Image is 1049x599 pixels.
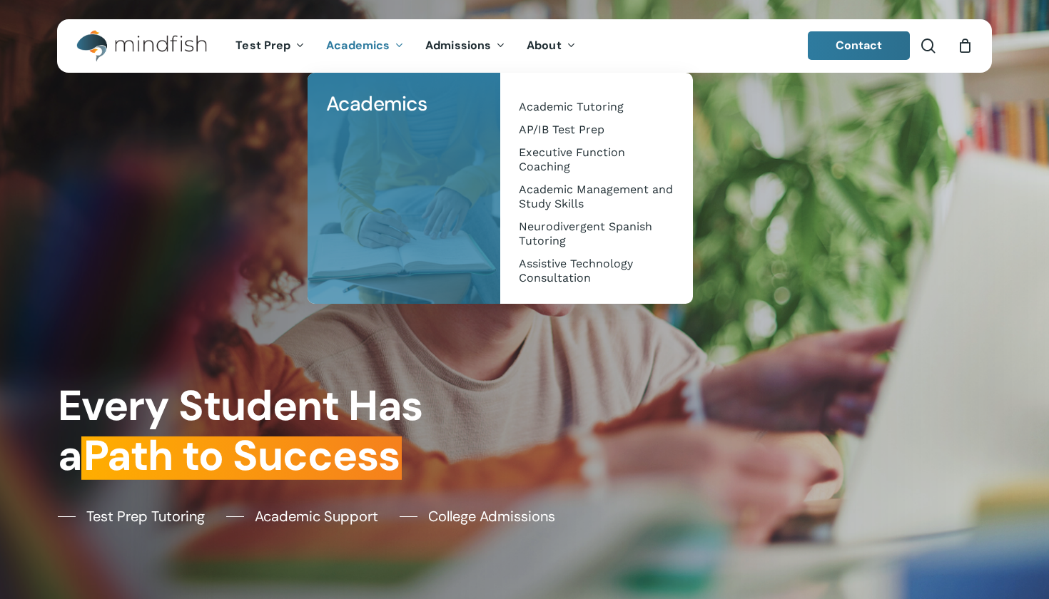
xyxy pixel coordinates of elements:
[86,506,205,527] span: Test Prep Tutoring
[955,505,1029,579] iframe: Chatbot
[808,31,911,60] a: Contact
[957,38,973,53] a: Cart
[527,38,562,53] span: About
[400,506,555,527] a: College Admissions
[81,429,402,483] em: Path to Success
[326,38,390,53] span: Academics
[516,40,587,52] a: About
[428,506,555,527] span: College Admissions
[326,91,427,117] span: Academics
[255,506,378,527] span: Academic Support
[58,381,515,481] h1: Every Student Has a
[836,38,883,53] span: Contact
[58,506,205,527] a: Test Prep Tutoring
[225,19,586,73] nav: Main Menu
[322,87,486,121] a: Academics
[235,38,290,53] span: Test Prep
[225,40,315,52] a: Test Prep
[226,506,378,527] a: Academic Support
[415,40,516,52] a: Admissions
[57,19,992,73] header: Main Menu
[425,38,491,53] span: Admissions
[315,40,415,52] a: Academics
